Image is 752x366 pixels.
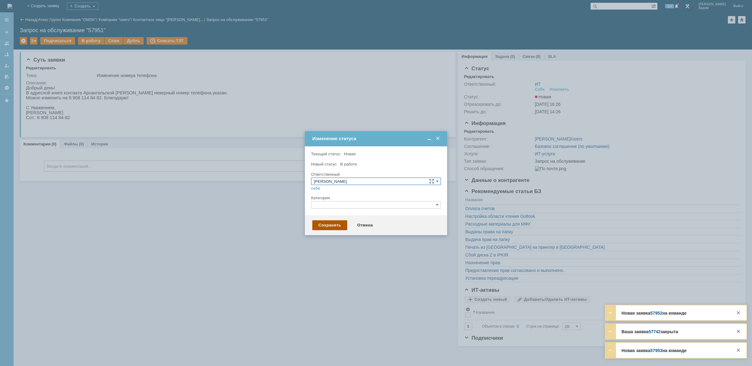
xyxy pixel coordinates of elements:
strong: Новая заявка на команде [622,311,686,316]
strong: Ваша заявка закрыта [622,329,678,334]
span: Сложная форма [429,179,434,184]
a: 57952 [650,311,662,316]
label: Новый статус: [311,162,338,166]
span: Новая [344,152,356,156]
a: 57742 [648,329,660,334]
strong: Новая заявка на команде [622,348,686,353]
div: Развернуть [607,309,614,316]
div: Категория [311,196,440,200]
label: Текущий статус: [311,152,341,156]
div: Развернуть [607,328,614,335]
div: Закрыть [735,347,742,354]
div: Закрыть [735,328,742,335]
a: 57953 [650,348,662,353]
div: Закрыть [735,309,742,316]
div: Ответственный [311,172,440,176]
span: В работе [340,162,357,166]
span: Свернуть (Ctrl + M) [426,136,432,141]
span: Закрыть [435,136,441,141]
div: Развернуть [607,347,614,354]
a: себе [311,186,320,191]
div: Изменение статуса [312,136,441,141]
